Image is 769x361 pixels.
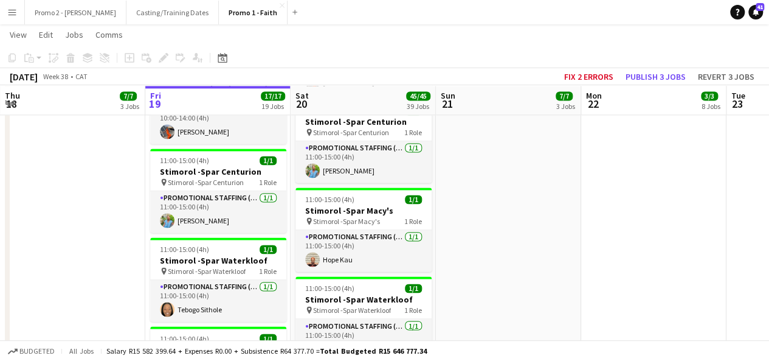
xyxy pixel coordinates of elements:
[405,284,422,293] span: 1/1
[295,205,432,216] h3: Stimorol -Spar Macy's
[305,195,354,204] span: 11:00-15:00 (4h)
[260,156,277,165] span: 1/1
[3,97,20,111] span: 18
[106,346,427,356] div: Salary R15 582 399.64 + Expenses R0.00 + Subsistence R64 377.70 =
[406,91,430,100] span: 45/45
[407,102,430,111] div: 39 Jobs
[19,347,55,356] span: Budgeted
[5,90,20,101] span: Thu
[10,29,27,40] span: View
[75,72,88,81] div: CAT
[150,102,286,144] app-card-role: Promotional Staffing (Brand Ambassadors)1/110:00-14:00 (4h)[PERSON_NAME]
[219,1,288,24] button: Promo 1 - Faith
[120,102,139,111] div: 3 Jobs
[584,97,602,111] span: 22
[295,230,432,272] app-card-role: Promotional Staffing (Brand Ambassadors)1/111:00-15:00 (4h)Hope Kau
[160,334,209,343] span: 11:00-15:00 (4h)
[260,334,277,343] span: 1/1
[729,97,745,111] span: 23
[150,166,286,177] h3: Stimorol -Spar Centurion
[260,245,277,254] span: 1/1
[150,280,286,321] app-card-role: Promotional Staffing (Brand Ambassadors)1/111:00-15:00 (4h)Tebogo Sithole
[621,69,691,85] button: Publish 3 jobs
[10,71,38,83] div: [DATE]
[295,319,432,360] app-card-role: Promotional Staffing (Brand Ambassadors)1/111:00-15:00 (4h)Tebogo Sithole
[748,5,763,19] a: 41
[295,294,432,305] h3: Stimorol -Spar Waterkloof
[65,29,83,40] span: Jobs
[404,217,422,226] span: 1 Role
[295,276,432,360] app-job-card: 11:00-15:00 (4h)1/1Stimorol -Spar Waterkloof Stimorol -Spar Waterkloof1 RolePromotional Staffing ...
[39,29,53,40] span: Edit
[441,90,455,101] span: Sun
[160,156,209,165] span: 11:00-15:00 (4h)
[126,1,219,24] button: Casting/Training Dates
[756,3,764,11] span: 41
[294,97,309,111] span: 20
[34,27,58,43] a: Edit
[404,128,422,137] span: 1 Role
[320,346,427,356] span: Total Budgeted R15 646 777.34
[261,102,284,111] div: 19 Jobs
[405,195,422,204] span: 1/1
[559,69,618,85] button: Fix 2 errors
[150,149,286,233] app-job-card: 11:00-15:00 (4h)1/1Stimorol -Spar Centurion Stimorol -Spar Centurion1 RolePromotional Staffing (B...
[295,99,432,183] app-job-card: 11:00-15:00 (4h)1/1Stimorol -Spar Centurion Stimorol -Spar Centurion1 RolePromotional Staffing (B...
[168,267,246,276] span: Stimorol -Spar Waterkloof
[556,91,573,100] span: 7/7
[313,217,380,226] span: Stimorol -Spar Macy's
[305,284,354,293] span: 11:00-15:00 (4h)
[295,90,309,101] span: Sat
[295,188,432,272] app-job-card: 11:00-15:00 (4h)1/1Stimorol -Spar Macy's Stimorol -Spar Macy's1 RolePromotional Staffing (Brand A...
[259,178,277,187] span: 1 Role
[404,306,422,315] span: 1 Role
[150,191,286,233] app-card-role: Promotional Staffing (Brand Ambassadors)1/111:00-15:00 (4h)[PERSON_NAME]
[295,141,432,183] app-card-role: Promotional Staffing (Brand Ambassadors)1/111:00-15:00 (4h)[PERSON_NAME]
[160,245,209,254] span: 11:00-15:00 (4h)
[556,102,575,111] div: 3 Jobs
[120,91,137,100] span: 7/7
[6,345,57,358] button: Budgeted
[40,72,71,81] span: Week 38
[701,91,718,100] span: 3/3
[95,29,123,40] span: Comms
[168,178,244,187] span: Stimorol -Spar Centurion
[91,27,128,43] a: Comms
[313,306,391,315] span: Stimorol -Spar Waterkloof
[25,1,126,24] button: Promo 2 - [PERSON_NAME]
[261,91,285,100] span: 17/17
[150,255,286,266] h3: Stimorol -Spar Waterkloof
[148,97,161,111] span: 19
[693,69,759,85] button: Revert 3 jobs
[67,346,96,356] span: All jobs
[439,97,455,111] span: 21
[150,237,286,321] app-job-card: 11:00-15:00 (4h)1/1Stimorol -Spar Waterkloof Stimorol -Spar Waterkloof1 RolePromotional Staffing ...
[5,27,32,43] a: View
[313,128,389,137] span: Stimorol -Spar Centurion
[586,90,602,101] span: Mon
[150,90,161,101] span: Fri
[259,267,277,276] span: 1 Role
[295,116,432,127] h3: Stimorol -Spar Centurion
[60,27,88,43] a: Jobs
[702,102,720,111] div: 8 Jobs
[731,90,745,101] span: Tue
